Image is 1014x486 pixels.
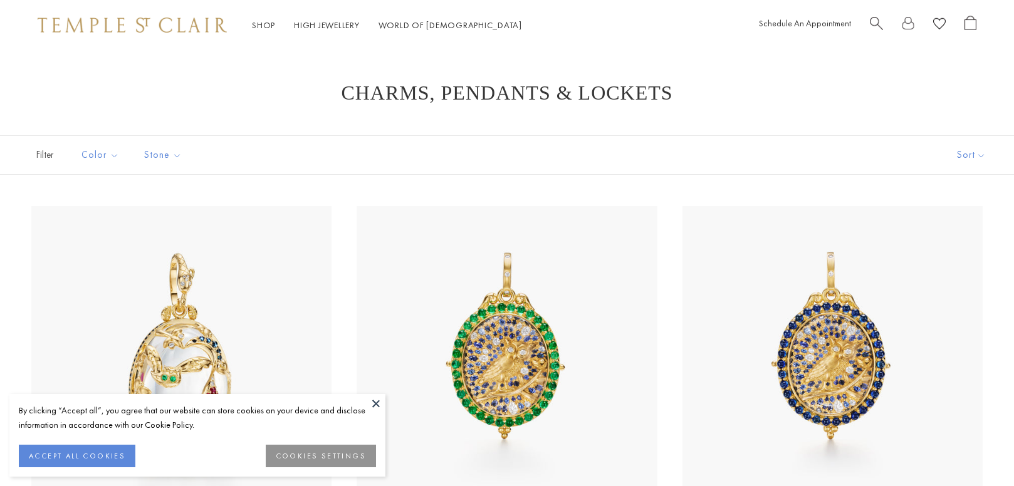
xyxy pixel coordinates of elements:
[50,81,964,104] h1: Charms, Pendants & Lockets
[379,19,522,31] a: World of [DEMOGRAPHIC_DATA]World of [DEMOGRAPHIC_DATA]
[72,141,128,169] button: Color
[933,16,946,35] a: View Wishlist
[75,147,128,163] span: Color
[759,18,851,29] a: Schedule An Appointment
[138,147,191,163] span: Stone
[19,403,376,432] div: By clicking “Accept all”, you agree that our website can store cookies on your device and disclos...
[266,445,376,467] button: COOKIES SETTINGS
[964,16,976,35] a: Open Shopping Bag
[294,19,360,31] a: High JewelleryHigh Jewellery
[38,18,227,33] img: Temple St. Clair
[929,136,1014,174] button: Show sort by
[252,19,275,31] a: ShopShop
[135,141,191,169] button: Stone
[870,16,883,35] a: Search
[252,18,522,33] nav: Main navigation
[19,445,135,467] button: ACCEPT ALL COOKIES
